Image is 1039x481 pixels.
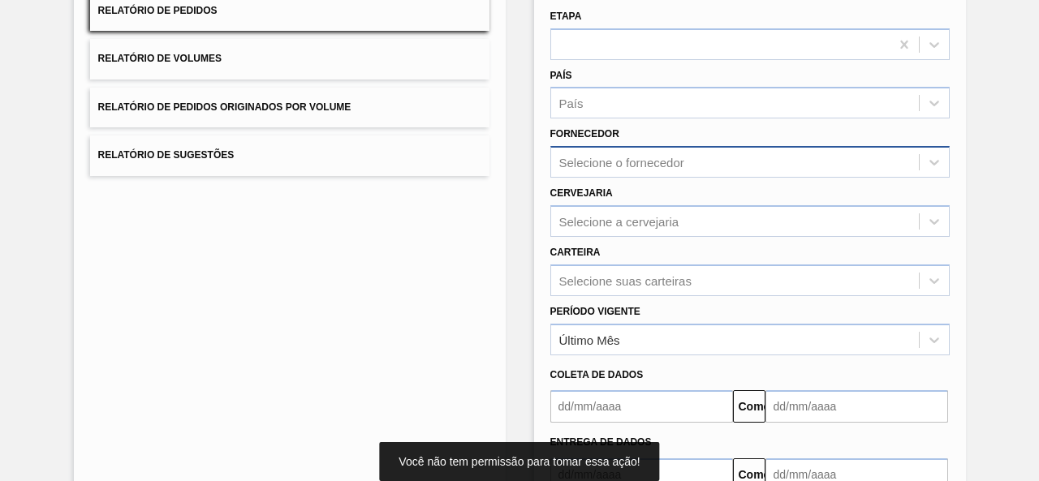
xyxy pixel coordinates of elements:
[550,70,572,81] font: País
[90,135,489,175] button: Relatório de Sugestões
[98,5,218,16] font: Relatório de Pedidos
[559,333,620,346] font: Último Mês
[550,436,652,448] font: Entrega de dados
[98,54,222,65] font: Relatório de Volumes
[559,156,684,170] font: Selecione o fornecedor
[90,39,489,79] button: Relatório de Volumes
[399,455,640,468] font: Você não tem permissão para tomar essa ação!
[550,11,582,22] font: Etapa
[559,214,679,228] font: Selecione a cervejaria
[550,369,644,380] font: Coleta de dados
[739,400,777,413] font: Comeu
[90,88,489,127] button: Relatório de Pedidos Originados por Volume
[550,390,733,423] input: dd/mm/aaaa
[739,468,777,481] font: Comeu
[550,247,601,258] font: Carteira
[550,306,640,317] font: Período Vigente
[550,187,613,199] font: Cervejaria
[559,273,692,287] font: Selecione suas carteiras
[550,128,619,140] font: Fornecedor
[765,390,948,423] input: dd/mm/aaaa
[98,101,351,113] font: Relatório de Pedidos Originados por Volume
[559,97,584,110] font: País
[98,150,235,161] font: Relatório de Sugestões
[733,390,765,423] button: Comeu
